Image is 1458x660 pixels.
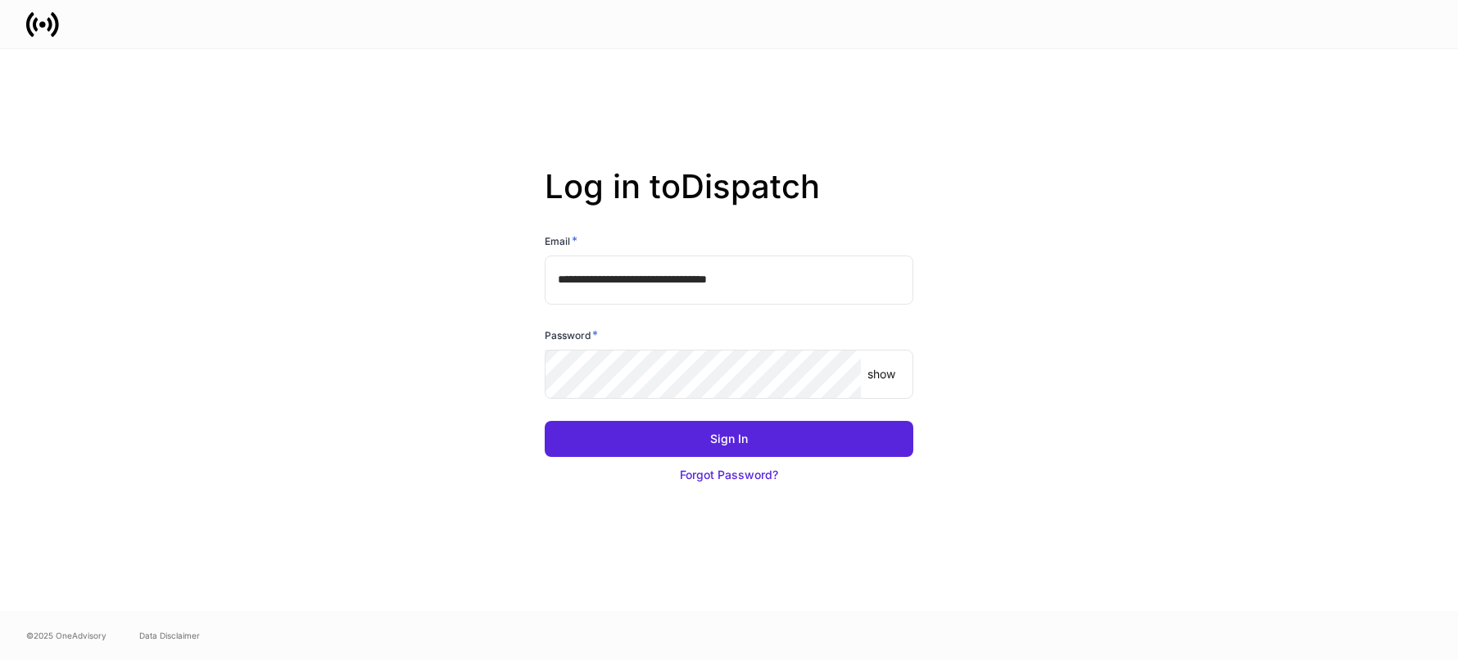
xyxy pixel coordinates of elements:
[26,629,106,642] span: © 2025 OneAdvisory
[545,167,913,233] h2: Log in to Dispatch
[867,366,895,382] p: show
[545,233,577,249] h6: Email
[545,421,913,457] button: Sign In
[710,431,748,447] div: Sign In
[680,467,778,483] div: Forgot Password?
[545,457,913,493] button: Forgot Password?
[139,629,200,642] a: Data Disclaimer
[545,327,598,343] h6: Password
